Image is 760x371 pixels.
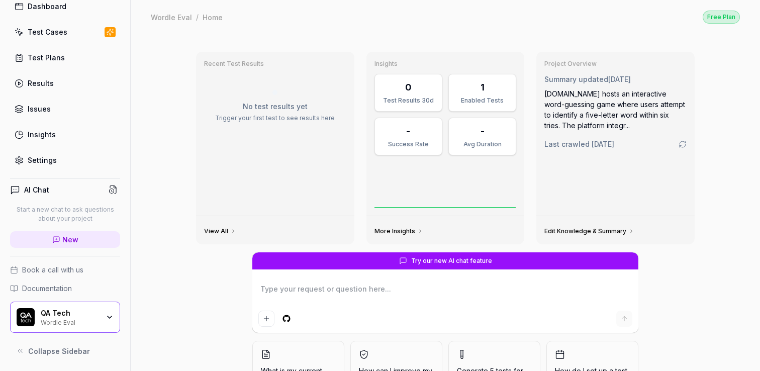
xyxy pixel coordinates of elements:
[405,80,412,94] div: 0
[196,12,199,22] div: /
[703,10,740,24] button: Free Plan
[10,283,120,294] a: Documentation
[10,48,120,67] a: Test Plans
[10,125,120,144] a: Insights
[455,140,510,149] div: Avg Duration
[28,129,56,140] div: Insights
[381,96,436,105] div: Test Results 30d
[10,73,120,93] a: Results
[411,256,492,265] span: Try our new AI chat feature
[203,12,223,22] div: Home
[28,346,90,356] span: Collapse Sidebar
[204,114,346,123] p: Trigger your first test to see results here
[481,124,485,138] div: -
[406,124,410,138] div: -
[22,264,83,275] span: Book a call with us
[10,150,120,170] a: Settings
[10,231,120,248] a: New
[679,140,687,148] a: Go to crawling settings
[10,302,120,333] button: QA Tech LogoQA TechWordle Eval
[10,264,120,275] a: Book a call with us
[703,11,740,24] div: Free Plan
[17,308,35,326] img: QA Tech Logo
[544,60,687,68] h3: Project Overview
[28,104,51,114] div: Issues
[41,318,99,326] div: Wordle Eval
[10,99,120,119] a: Issues
[28,155,57,165] div: Settings
[608,75,631,83] time: [DATE]
[10,341,120,361] button: Collapse Sidebar
[10,22,120,42] a: Test Cases
[204,227,236,235] a: View All
[544,139,614,149] span: Last crawled
[28,27,67,37] div: Test Cases
[204,101,346,112] p: No test results yet
[41,309,99,318] div: QA Tech
[24,184,49,195] h4: AI Chat
[151,12,192,22] div: Wordle Eval
[28,52,65,63] div: Test Plans
[381,140,436,149] div: Success Rate
[544,88,687,131] div: [DOMAIN_NAME] hosts an interactive word-guessing game where users attempt to identify a five-lett...
[258,311,274,327] button: Add attachment
[544,227,634,235] a: Edit Knowledge & Summary
[204,60,346,68] h3: Recent Test Results
[481,80,485,94] div: 1
[28,1,66,12] div: Dashboard
[592,140,614,148] time: [DATE]
[62,234,78,245] span: New
[455,96,510,105] div: Enabled Tests
[374,60,517,68] h3: Insights
[28,78,54,88] div: Results
[22,283,72,294] span: Documentation
[10,205,120,223] p: Start a new chat to ask questions about your project
[374,227,423,235] a: More Insights
[544,75,608,83] span: Summary updated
